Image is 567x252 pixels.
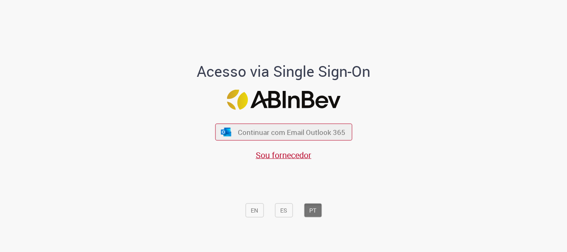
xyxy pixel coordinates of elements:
button: PT [304,203,322,218]
img: ícone Azure/Microsoft 360 [220,127,232,136]
a: Sou fornecedor [256,149,311,161]
h1: Acesso via Single Sign-On [169,63,399,80]
button: EN [245,203,264,218]
button: ícone Azure/Microsoft 360 Continuar com Email Outlook 365 [215,124,352,141]
button: ES [275,203,293,218]
span: Continuar com Email Outlook 365 [238,127,345,137]
img: Logo ABInBev [227,90,340,110]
